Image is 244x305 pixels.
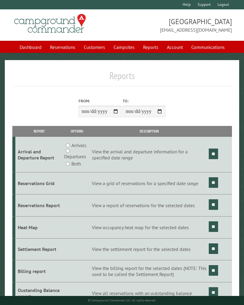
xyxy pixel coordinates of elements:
[91,137,208,172] td: View the arrival and departure information for a specified date range
[15,137,63,172] td: Arrival and Departure Report
[46,41,79,53] a: Reservations
[15,172,63,194] td: Reservations Grid
[15,126,63,136] th: Report
[64,153,86,160] label: Departures
[91,238,208,260] td: View the settlement report for the selected dates
[91,126,208,136] th: Description
[15,260,63,282] td: Billing report
[91,282,208,304] td: View all reservations with an outstanding balance
[12,70,232,86] h1: Reports
[80,41,109,53] a: Customers
[110,41,138,53] a: Campsites
[123,98,165,104] label: To:
[91,216,208,238] td: View occupancy heat map for the selected dates
[139,41,162,53] a: Reports
[91,260,208,282] td: View the billing report for the selected dates (NOTE: This used to be called the Settlement Report)
[16,41,45,53] a: Dashboard
[15,194,63,216] td: Reservations Report
[163,41,186,53] a: Account
[63,126,91,136] th: Options
[12,12,88,35] img: Campground Commander
[88,298,156,302] small: © Campground Commander LLC. All rights reserved.
[122,17,232,34] span: [GEOGRAPHIC_DATA] [EMAIL_ADDRESS][DOMAIN_NAME]
[71,142,86,149] label: Arrivals
[91,194,208,216] td: View a report of reservations for the selected dates
[71,160,81,167] label: Both
[188,41,228,53] a: Communications
[15,216,63,238] td: Heat Map
[15,238,63,260] td: Settlement Report
[79,98,121,104] label: From:
[91,172,208,194] td: View a grid of reservations for a specified date range
[15,282,63,304] td: Oustanding Balance report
